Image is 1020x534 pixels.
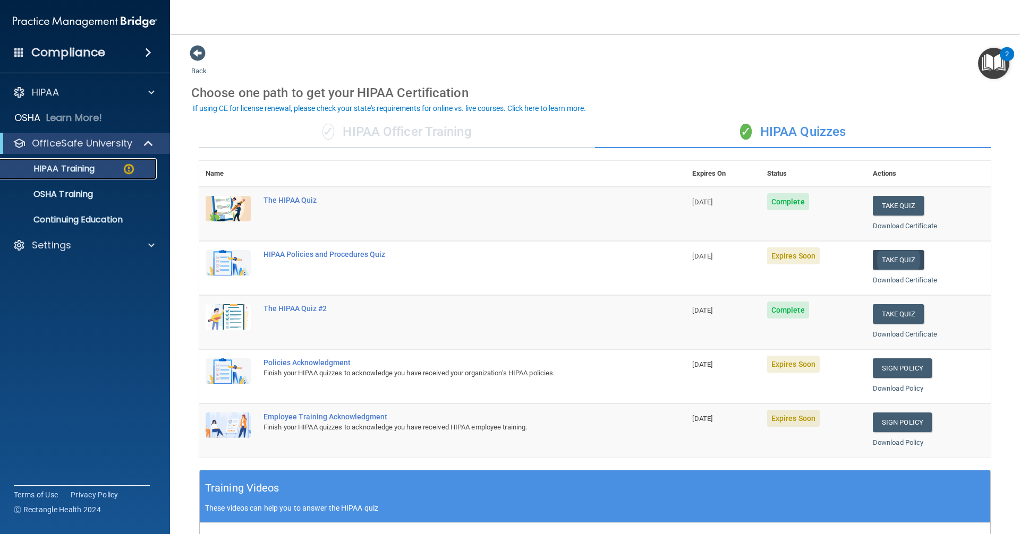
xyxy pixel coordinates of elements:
div: Choose one path to get your HIPAA Certification [191,77,999,108]
span: [DATE] [692,252,712,260]
div: Policies Acknowledgment [263,358,633,367]
a: Sign Policy [873,412,932,432]
a: Back [191,54,207,75]
button: Take Quiz [873,196,924,216]
span: Expires Soon [767,356,820,373]
button: If using CE for license renewal, please check your state's requirements for online vs. live cours... [191,103,588,114]
a: Terms of Use [14,489,58,500]
a: Download Certificate [873,276,937,284]
span: Ⓒ Rectangle Health 2024 [14,504,101,515]
div: The HIPAA Quiz [263,196,633,204]
span: Complete [767,302,809,318]
a: Sign Policy [873,358,932,378]
div: If using CE for license renewal, please check your state's requirements for online vs. live cours... [193,105,586,112]
div: HIPAA Quizzes [595,116,991,148]
img: PMB logo [13,11,157,32]
button: Open Resource Center, 2 new notifications [978,48,1009,79]
p: Learn More! [46,111,103,124]
span: [DATE] [692,306,712,314]
span: ✓ [322,124,334,140]
p: These videos can help you to answer the HIPAA quiz [205,504,985,512]
h5: Training Videos [205,479,279,497]
p: HIPAA [32,86,59,99]
div: HIPAA Officer Training [199,116,595,148]
p: OfficeSafe University [32,137,132,150]
div: 2 [1005,54,1009,68]
span: Complete [767,193,809,210]
iframe: Drift Widget Chat Controller [967,461,1007,501]
a: Download Policy [873,438,924,446]
span: [DATE] [692,415,712,423]
a: Download Policy [873,384,924,392]
th: Expires On [686,161,760,187]
p: OSHA [14,111,41,124]
a: HIPAA [13,86,155,99]
img: warning-circle.0cc9ac19.png [122,162,135,176]
div: Finish your HIPAA quizzes to acknowledge you have received your organization’s HIPAA policies. [263,367,633,380]
th: Status [761,161,866,187]
span: Expires Soon [767,410,820,427]
button: Take Quiz [873,250,924,270]
span: Expires Soon [767,247,820,264]
a: OfficeSafe University [13,137,154,150]
p: OSHA Training [7,189,93,200]
p: Continuing Education [7,214,152,225]
div: HIPAA Policies and Procedures Quiz [263,250,633,259]
p: HIPAA Training [7,163,95,174]
span: [DATE] [692,198,712,206]
button: Take Quiz [873,304,924,324]
a: Privacy Policy [71,489,118,500]
p: Settings [32,239,71,252]
span: [DATE] [692,360,712,368]
div: Finish your HIPAA quizzes to acknowledge you have received HIPAA employee training. [263,421,633,434]
th: Actions [866,161,991,187]
th: Name [199,161,257,187]
a: Settings [13,239,155,252]
div: The HIPAA Quiz #2 [263,304,633,313]
a: Download Certificate [873,222,937,230]
span: ✓ [740,124,752,140]
h4: Compliance [31,45,105,60]
a: Download Certificate [873,330,937,338]
div: Employee Training Acknowledgment [263,412,633,421]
